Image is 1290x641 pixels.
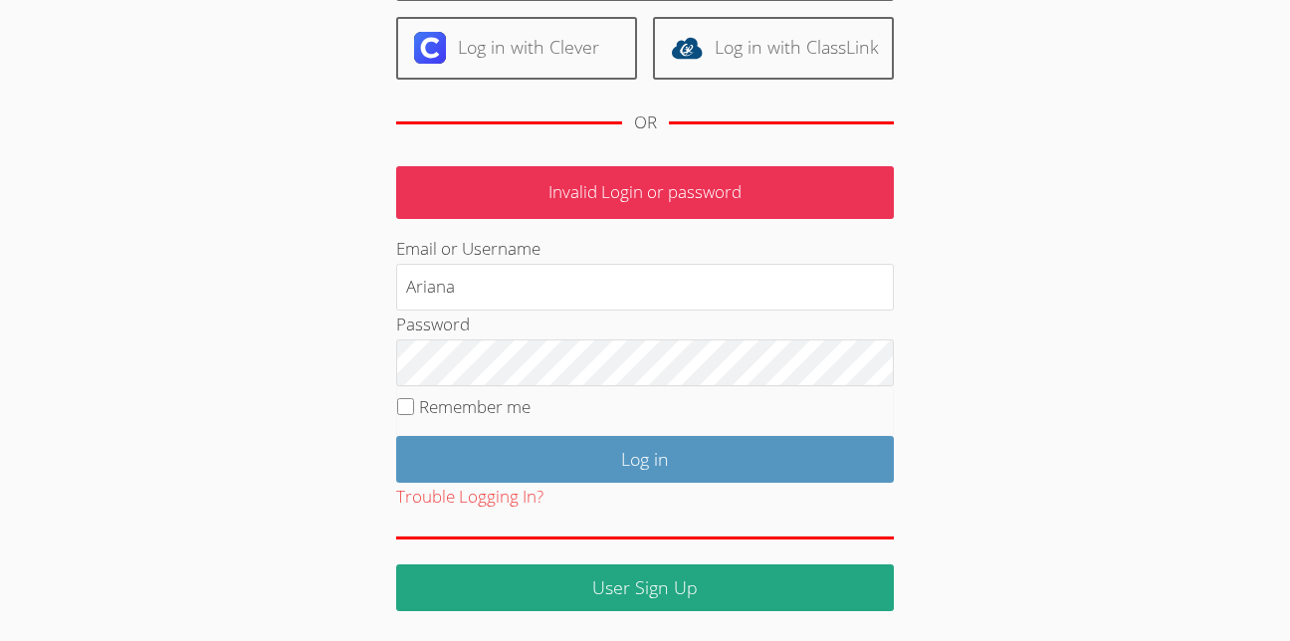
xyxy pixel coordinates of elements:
[634,108,657,137] div: OR
[396,17,637,80] a: Log in with Clever
[396,237,540,260] label: Email or Username
[653,17,894,80] a: Log in with ClassLink
[396,166,894,219] p: Invalid Login or password
[419,395,531,418] label: Remember me
[671,32,703,64] img: classlink-logo-d6bb404cc1216ec64c9a2012d9dc4662098be43eaf13dc465df04b49fa7ab582.svg
[396,313,470,335] label: Password
[414,32,446,64] img: clever-logo-6eab21bc6e7a338710f1a6ff85c0baf02591cd810cc4098c63d3a4b26e2feb20.svg
[396,436,894,483] input: Log in
[396,483,543,512] button: Trouble Logging In?
[396,564,894,611] a: User Sign Up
